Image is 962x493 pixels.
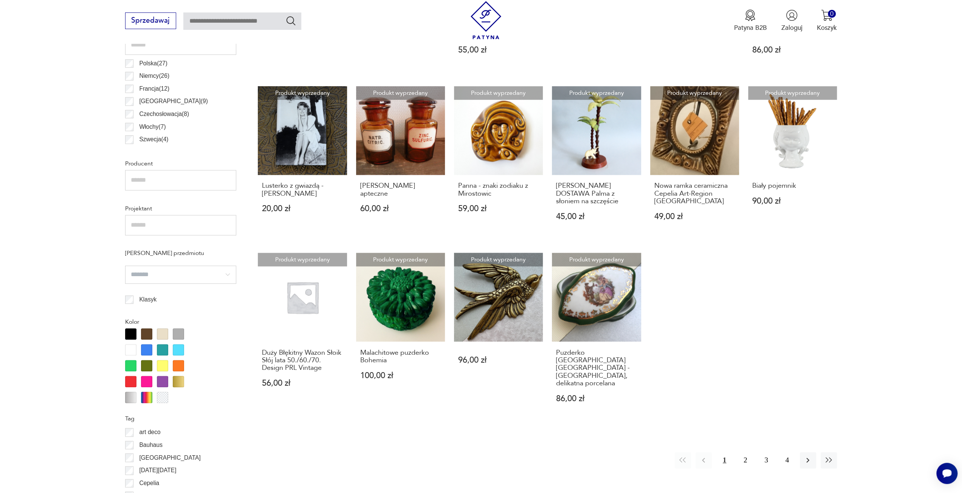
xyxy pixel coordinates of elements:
button: 1 [716,452,733,468]
h3: [PERSON_NAME] apteczne [360,182,441,198]
a: Produkt wyprzedanyPuzderko Limoges France - La Reine, delikatna porcelanaPuzderko [GEOGRAPHIC_DAT... [552,253,641,420]
p: [GEOGRAPHIC_DATA] [139,453,200,463]
a: Produkt wyprzedanyLusterko z gwiazdą - Sophia LorenLusterko z gwiazdą - [PERSON_NAME]20,00 zł [258,86,347,238]
button: 0Koszyk [817,9,837,32]
button: Szukaj [285,15,296,26]
h3: Biały pojemnik [752,182,833,190]
p: Koszyk [817,23,837,32]
button: 4 [779,452,795,468]
h3: Panna - znaki zodiaku z Mirostowic [458,182,539,198]
a: Produkt wyprzedanyMalachitowe puzderko BohemiaMalachitowe puzderko Bohemia100,00 zł [356,253,445,420]
h3: Duży Błękitny Wazon Słoik Słój lata 50./60./70. Design PRL Vintage [262,349,343,372]
p: [PERSON_NAME] przedmiotu [125,248,236,258]
p: 45,00 zł [556,213,637,221]
p: Szwecja ( 4 ) [139,134,168,144]
p: Cepelia [139,478,159,488]
a: Produkt wyprzedany96,00 zł [454,253,543,420]
p: 90,00 zł [752,197,833,205]
a: Produkt wyprzedanyDARMOWA DOSTAWA Palma z słoniem na szczęście[PERSON_NAME] DOSTAWA Palma z słoni... [552,86,641,238]
h3: Lusterko z gwiazdą - [PERSON_NAME] [262,182,343,198]
a: Ikona medaluPatyna B2B [734,9,767,32]
p: Francja ( 12 ) [139,84,169,94]
button: Patyna B2B [734,9,767,32]
a: Produkt wyprzedanyPanna - znaki zodiaku z MirostowicPanna - znaki zodiaku z Mirostowic59,00 zł [454,86,543,238]
p: [GEOGRAPHIC_DATA] ( 3 ) [139,147,208,157]
p: 86,00 zł [752,46,833,54]
div: 0 [828,10,836,18]
p: Tag [125,414,236,423]
img: Ikona koszyka [821,9,833,21]
p: 86,00 zł [556,395,637,403]
a: Produkt wyprzedanyDwie butelki apteczne[PERSON_NAME] apteczne60,00 zł [356,86,445,238]
p: 20,00 zł [262,205,343,213]
p: art deco [139,427,160,437]
h3: [PERSON_NAME] DOSTAWA Palma z słoniem na szczęście [556,182,637,205]
p: [DATE][DATE] [139,465,176,475]
h3: Nowa ramka ceramiczna Cepelia Art-Region [GEOGRAPHIC_DATA] [654,182,735,205]
p: Czechosłowacja ( 8 ) [139,109,189,119]
p: 100,00 zł [360,372,441,380]
button: 2 [737,452,753,468]
p: Producent [125,159,236,168]
a: Produkt wyprzedanyBiały pojemnikBiały pojemnik90,00 zł [748,86,837,238]
p: Kolor [125,317,236,327]
iframe: Smartsupp widget button [936,463,957,484]
img: Ikonka użytkownika [786,9,798,21]
p: Projektant [125,204,236,213]
a: Sprzedawaj [125,18,176,24]
button: 3 [758,452,774,468]
p: 49,00 zł [654,213,735,221]
a: Produkt wyprzedanyNowa ramka ceramiczna Cepelia Art-Region SopotNowa ramka ceramiczna Cepelia Art... [650,86,739,238]
button: Zaloguj [781,9,802,32]
p: 96,00 zł [458,356,539,364]
img: Patyna - sklep z meblami i dekoracjami vintage [467,1,505,39]
a: Produkt wyprzedanyDuży Błękitny Wazon Słoik Słój lata 50./60./70. Design PRL VintageDuży Błękitny... [258,253,347,420]
p: Patyna B2B [734,23,767,32]
p: Niemcy ( 26 ) [139,71,169,81]
img: Ikona medalu [744,9,756,21]
p: Włochy ( 7 ) [139,122,166,132]
p: 60,00 zł [360,205,441,213]
p: Bauhaus [139,440,163,450]
p: 59,00 zł [458,205,539,213]
p: [GEOGRAPHIC_DATA] ( 9 ) [139,96,208,106]
p: 56,00 zł [262,379,343,387]
h3: Malachitowe puzderko Bohemia [360,349,441,365]
p: Klasyk [139,295,156,304]
button: Sprzedawaj [125,12,176,29]
p: Zaloguj [781,23,802,32]
h3: Puzderko [GEOGRAPHIC_DATA] [GEOGRAPHIC_DATA] - [GEOGRAPHIC_DATA], delikatna porcelana [556,349,637,388]
p: 55,00 zł [458,46,539,54]
p: Polska ( 27 ) [139,59,167,68]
